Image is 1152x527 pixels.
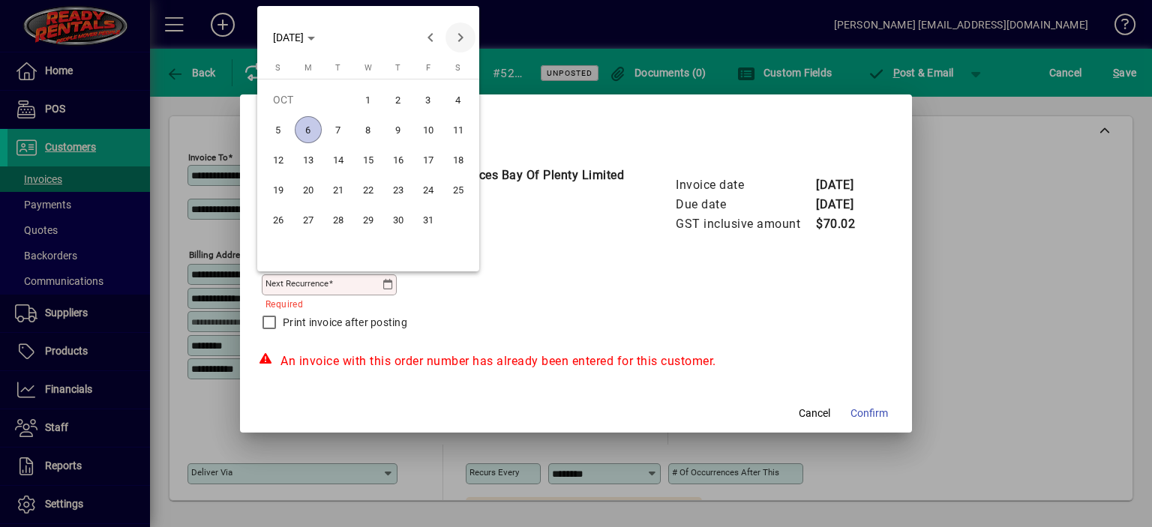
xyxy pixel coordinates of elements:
[293,115,323,145] button: Mon Oct 06 2025
[267,24,321,51] button: Choose month and year
[263,85,353,115] td: OCT
[385,146,412,173] span: 16
[443,115,473,145] button: Sat Oct 11 2025
[325,176,352,203] span: 21
[364,63,372,73] span: W
[263,145,293,175] button: Sun Oct 12 2025
[355,86,382,113] span: 1
[395,63,400,73] span: T
[353,205,383,235] button: Wed Oct 29 2025
[304,63,312,73] span: M
[353,85,383,115] button: Wed Oct 01 2025
[355,116,382,143] span: 8
[293,205,323,235] button: Mon Oct 27 2025
[275,63,280,73] span: S
[263,205,293,235] button: Sun Oct 26 2025
[413,205,443,235] button: Fri Oct 31 2025
[413,175,443,205] button: Fri Oct 24 2025
[385,116,412,143] span: 9
[323,115,353,145] button: Tue Oct 07 2025
[415,176,442,203] span: 24
[263,175,293,205] button: Sun Oct 19 2025
[273,31,304,43] span: [DATE]
[383,85,413,115] button: Thu Oct 02 2025
[295,206,322,233] span: 27
[385,86,412,113] span: 2
[293,145,323,175] button: Mon Oct 13 2025
[415,116,442,143] span: 10
[383,115,413,145] button: Thu Oct 09 2025
[265,146,292,173] span: 12
[385,206,412,233] span: 30
[415,206,442,233] span: 31
[323,175,353,205] button: Tue Oct 21 2025
[265,206,292,233] span: 26
[265,176,292,203] span: 19
[415,86,442,113] span: 3
[385,176,412,203] span: 23
[263,115,293,145] button: Sun Oct 05 2025
[455,63,460,73] span: S
[413,145,443,175] button: Fri Oct 17 2025
[413,115,443,145] button: Fri Oct 10 2025
[353,115,383,145] button: Wed Oct 08 2025
[295,146,322,173] span: 13
[443,85,473,115] button: Sat Oct 04 2025
[415,22,445,52] button: Previous month
[323,205,353,235] button: Tue Oct 28 2025
[445,176,472,203] span: 25
[325,206,352,233] span: 28
[445,22,475,52] button: Next month
[383,205,413,235] button: Thu Oct 30 2025
[265,116,292,143] span: 5
[443,145,473,175] button: Sat Oct 18 2025
[293,175,323,205] button: Mon Oct 20 2025
[353,175,383,205] button: Wed Oct 22 2025
[443,175,473,205] button: Sat Oct 25 2025
[383,175,413,205] button: Thu Oct 23 2025
[355,176,382,203] span: 22
[355,206,382,233] span: 29
[335,63,340,73] span: T
[355,146,382,173] span: 15
[415,146,442,173] span: 17
[295,116,322,143] span: 6
[445,116,472,143] span: 11
[353,145,383,175] button: Wed Oct 15 2025
[413,85,443,115] button: Fri Oct 03 2025
[445,86,472,113] span: 4
[383,145,413,175] button: Thu Oct 16 2025
[295,176,322,203] span: 20
[325,146,352,173] span: 14
[445,146,472,173] span: 18
[323,145,353,175] button: Tue Oct 14 2025
[426,63,430,73] span: F
[325,116,352,143] span: 7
